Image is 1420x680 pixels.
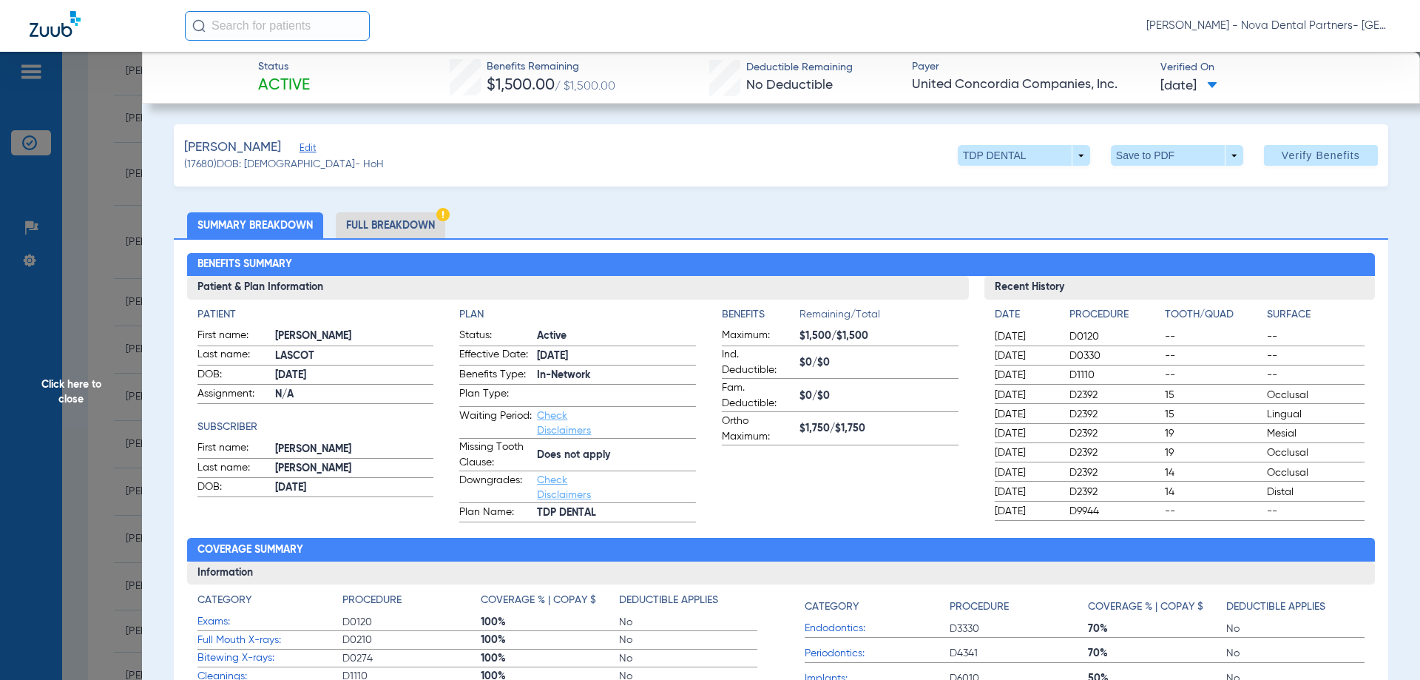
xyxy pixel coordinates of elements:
[1346,609,1420,680] iframe: Chat Widget
[197,614,342,630] span: Exams:
[912,75,1148,94] span: United Concordia Companies, Inc.
[1160,77,1217,95] span: [DATE]
[958,145,1090,166] button: TDP DENTAL
[197,328,270,346] span: First name:
[197,650,342,666] span: Bitewing X-rays:
[1069,426,1160,441] span: D2392
[187,562,1376,585] h3: Information
[1165,329,1262,344] span: --
[1226,593,1365,620] app-breakdown-title: Deductible Applies
[197,420,434,435] app-breakdown-title: Subscriber
[197,347,270,365] span: Last name:
[1226,599,1325,615] h4: Deductible Applies
[805,646,950,662] span: Periodontics:
[1267,485,1365,499] span: Distal
[197,386,270,404] span: Assignment:
[487,59,615,75] span: Benefits Remaining
[537,368,696,383] span: In-Network
[197,479,270,497] span: DOB:
[950,599,1009,615] h4: Procedure
[995,307,1057,328] app-breakdown-title: Date
[342,593,481,613] app-breakdown-title: Procedure
[197,307,434,323] h4: Patient
[275,461,434,477] span: [PERSON_NAME]
[275,387,434,403] span: N/A
[459,307,696,323] app-breakdown-title: Plan
[746,60,853,75] span: Deductible Remaining
[799,388,958,404] span: $0/$0
[459,473,532,502] span: Downgrades:
[995,465,1057,480] span: [DATE]
[1069,388,1160,403] span: D2392
[1111,145,1243,166] button: Save to PDF
[1165,368,1262,383] span: --
[619,593,718,608] h4: Deductible Applies
[275,329,434,344] span: [PERSON_NAME]
[192,19,206,33] img: Search Icon
[995,349,1057,363] span: [DATE]
[1226,646,1365,661] span: No
[1226,622,1365,636] span: No
[275,349,434,364] span: LASCOT
[995,368,1057,383] span: [DATE]
[1146,18,1390,33] span: [PERSON_NAME] - Nova Dental Partners- [GEOGRAPHIC_DATA]
[555,81,615,92] span: / $1,500.00
[275,480,434,496] span: [DATE]
[805,621,950,636] span: Endodontics:
[537,411,591,436] a: Check Disclaimers
[1069,485,1160,499] span: D2392
[481,633,619,647] span: 100%
[459,408,532,438] span: Waiting Period:
[722,307,799,323] h4: Benefits
[537,448,696,463] span: Does not apply
[459,440,532,471] span: Missing Tooth Clause:
[537,349,696,364] span: [DATE]
[537,475,591,500] a: Check Disclaimers
[722,307,799,328] app-breakdown-title: Benefits
[300,143,313,157] span: Edit
[1165,349,1262,363] span: --
[995,426,1057,441] span: [DATE]
[799,329,958,344] span: $1,500/$1,500
[995,445,1057,460] span: [DATE]
[481,615,619,630] span: 100%
[1267,329,1365,344] span: --
[1165,388,1262,403] span: 15
[1267,504,1365,519] span: --
[459,347,532,365] span: Effective Date:
[1165,485,1262,499] span: 14
[1267,388,1365,403] span: Occlusal
[1088,646,1226,661] span: 70%
[722,328,794,346] span: Maximum:
[1165,407,1262,422] span: 15
[1069,504,1160,519] span: D9944
[1282,149,1360,161] span: Verify Benefits
[258,59,310,75] span: Status
[187,538,1376,562] h2: Coverage Summary
[197,593,251,608] h4: Category
[187,212,323,238] li: Summary Breakdown
[746,78,833,92] span: No Deductible
[342,615,481,630] span: D0120
[619,615,757,630] span: No
[1069,368,1160,383] span: D1110
[1069,307,1160,323] h4: Procedure
[187,253,1376,277] h2: Benefits Summary
[1069,349,1160,363] span: D0330
[336,212,445,238] li: Full Breakdown
[197,633,342,648] span: Full Mouth X-rays:
[995,407,1057,422] span: [DATE]
[950,622,1088,636] span: D3330
[1267,407,1365,422] span: Lingual
[187,276,969,300] h3: Patient & Plan Information
[1069,407,1160,422] span: D2392
[184,138,281,157] span: [PERSON_NAME]
[1088,593,1226,620] app-breakdown-title: Coverage % | Copay $
[275,368,434,383] span: [DATE]
[799,307,958,328] span: Remaining/Total
[436,208,450,221] img: Hazard
[1267,445,1365,460] span: Occlusal
[1267,426,1365,441] span: Mesial
[619,651,757,666] span: No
